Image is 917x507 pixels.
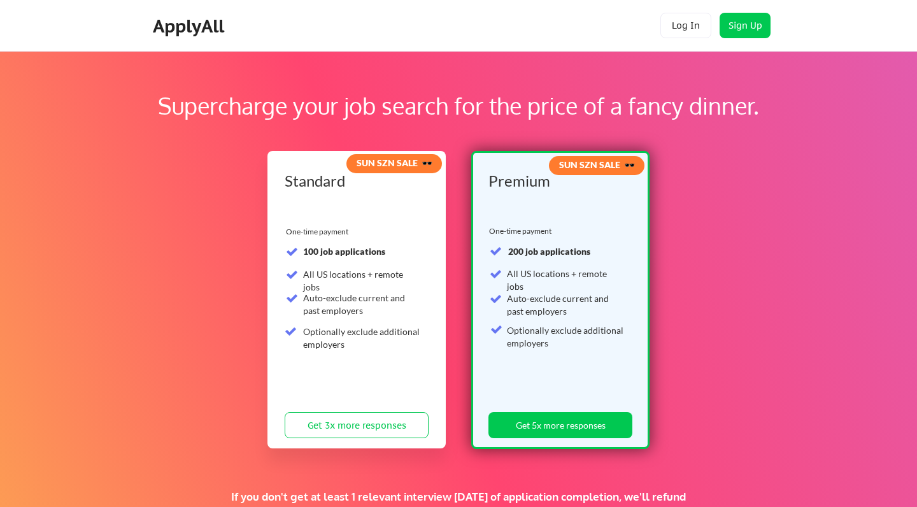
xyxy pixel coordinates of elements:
div: Optionally exclude additional employers [507,324,625,349]
button: Sign Up [720,13,771,38]
div: Standard [285,173,424,189]
div: Premium [488,173,628,189]
div: ApplyAll [153,15,228,37]
button: Log In [660,13,711,38]
button: Get 5x more responses [488,412,632,438]
strong: 100 job applications [303,246,385,257]
div: One-time payment [286,227,352,237]
button: Get 3x more responses [285,412,429,438]
strong: SUN SZN SALE 🕶️ [357,157,432,168]
div: All US locations + remote jobs [507,268,625,292]
strong: 200 job applications [508,246,590,257]
div: Supercharge your job search for the price of a fancy dinner. [82,89,835,123]
div: All US locations + remote jobs [303,268,421,293]
div: Auto-exclude current and past employers [507,292,625,317]
div: One-time payment [489,226,555,236]
div: Auto-exclude current and past employers [303,292,421,317]
div: Optionally exclude additional employers [303,325,421,350]
strong: SUN SZN SALE 🕶️ [559,159,635,170]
